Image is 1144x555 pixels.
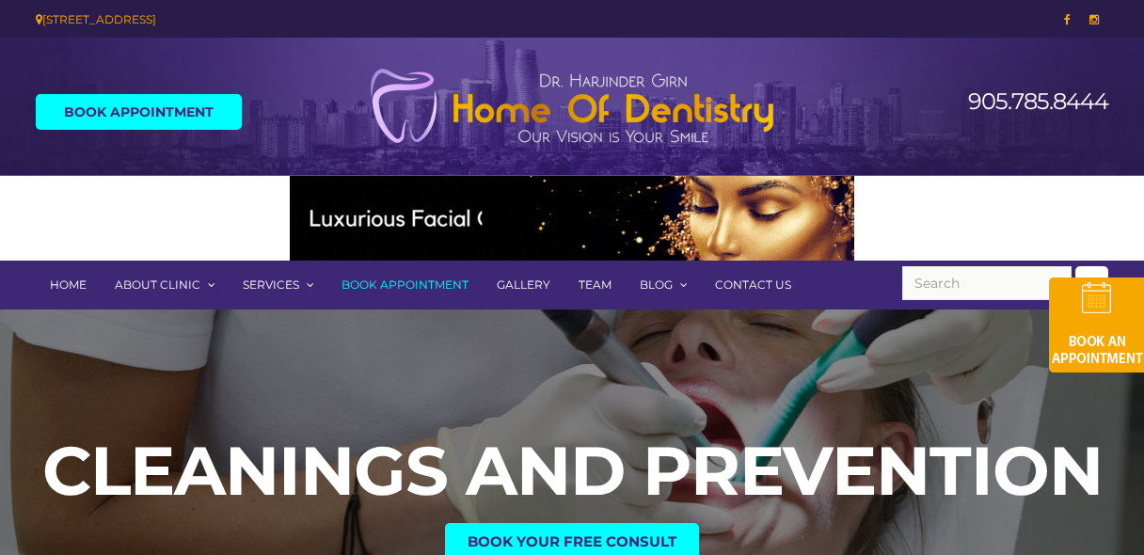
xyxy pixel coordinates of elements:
a: About Clinic [101,261,229,309]
div: [STREET_ADDRESS] [36,9,558,29]
input: Search [902,266,1072,300]
a: Contact Us [701,261,805,309]
a: 905.785.8444 [968,87,1108,115]
a: Book Appointment [327,261,483,309]
span: Book Your Free Consult [468,534,676,548]
img: Home of Dentistry [360,68,784,145]
a: Services [229,261,327,309]
a: Blog [626,261,701,309]
a: Team [564,261,626,309]
img: book-an-appointment-hod-gld.png [1049,277,1144,373]
a: Home [36,261,101,309]
img: Medspa-Banner-Virtual-Consultation-2-1.gif [290,176,854,261]
a: Book Appointment [36,94,242,130]
a: Gallery [483,261,564,309]
h2: Cleanings and Prevention [9,436,1135,504]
